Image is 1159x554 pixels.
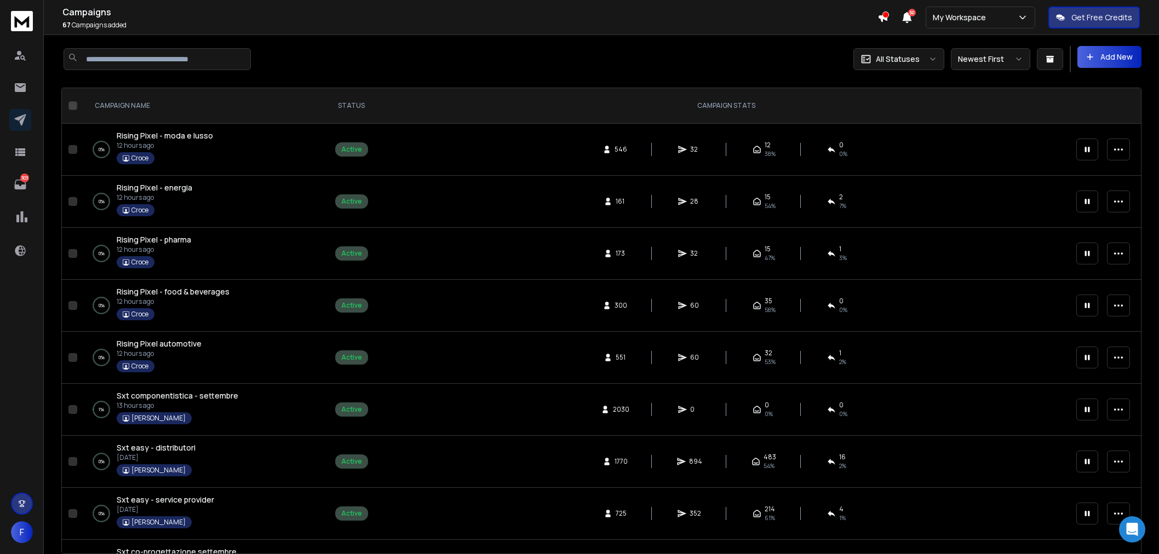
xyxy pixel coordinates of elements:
[839,253,847,262] span: 3 %
[690,145,701,154] span: 32
[117,297,229,306] p: 12 hours ago
[839,513,846,522] span: 1 %
[765,505,775,513] span: 214
[839,305,847,314] span: 0 %
[117,193,192,202] p: 12 hours ago
[82,176,320,228] td: 0%Rising Pixel - energia12 hours agoCroce
[117,349,202,358] p: 12 hours ago
[765,305,776,314] span: 58 %
[765,349,772,357] span: 32
[131,258,148,267] p: Croce
[11,521,33,543] button: F
[62,5,877,19] h1: Campaigns
[99,508,105,519] p: 0 %
[99,456,105,467] p: 0 %
[690,249,701,258] span: 32
[117,245,191,254] p: 12 hours ago
[1077,46,1141,68] button: Add New
[117,182,192,193] a: Rising Pixel - energia
[62,21,877,30] p: Campaigns added
[82,228,320,280] td: 0%Rising Pixel - pharma12 hours agoCroce
[1119,516,1145,543] div: Open Intercom Messenger
[20,174,29,182] p: 303
[616,197,627,206] span: 161
[690,509,701,518] span: 352
[765,357,776,366] span: 53 %
[99,196,105,207] p: 0 %
[615,301,627,310] span: 300
[117,141,213,150] p: 12 hours ago
[117,130,213,141] a: Rising Pixel - moda e lusso
[839,349,841,357] span: 1
[82,88,320,124] th: CAMPAIGN NAME
[131,154,148,163] p: Croce
[82,332,320,384] td: 0%Rising Pixel automotive12 hours agoCroce
[99,404,104,415] p: 1 %
[9,174,31,195] a: 303
[765,513,775,522] span: 61 %
[951,48,1030,70] button: Newest First
[131,414,186,423] p: [PERSON_NAME]
[839,401,844,409] span: 0
[839,453,846,461] span: 16
[117,401,238,410] p: 13 hours ago
[117,442,196,453] span: Sxt easy - distributori
[765,253,775,262] span: 47 %
[341,353,362,362] div: Active
[690,301,701,310] span: 60
[117,390,238,401] a: Sxt componentistica - settembre
[99,144,105,155] p: 0 %
[99,248,105,259] p: 0 %
[616,509,627,518] span: 725
[117,234,191,245] a: Rising Pixel - pharma
[117,286,229,297] a: Rising Pixel - food & beverages
[99,352,105,363] p: 0 %
[82,436,320,488] td: 0%Sxt easy - distributori[DATE][PERSON_NAME]
[615,457,628,466] span: 1770
[82,124,320,176] td: 0%Rising Pixel - moda e lusso12 hours agoCroce
[117,453,196,462] p: [DATE]
[839,245,841,253] span: 1
[131,466,186,475] p: [PERSON_NAME]
[82,280,320,332] td: 0%Rising Pixel - food & beverages12 hours agoCroce
[876,54,920,65] p: All Statuses
[117,505,214,514] p: [DATE]
[82,488,320,540] td: 0%Sxt easy - service provider[DATE][PERSON_NAME]
[765,149,776,158] span: 38 %
[765,245,771,253] span: 15
[117,338,202,349] a: Rising Pixel automotive
[1071,12,1132,23] p: Get Free Credits
[131,310,148,319] p: Croce
[765,193,771,201] span: 15
[320,88,382,124] th: STATUS
[839,141,844,149] span: 0
[131,206,148,215] p: Croce
[82,384,320,436] td: 1%Sxt componentistica - settembre13 hours ago[PERSON_NAME]
[62,20,71,30] span: 67
[341,457,362,466] div: Active
[11,11,33,31] img: logo
[341,405,362,414] div: Active
[908,9,916,16] span: 50
[765,297,772,305] span: 35
[117,494,214,505] a: Sxt easy - service provider
[933,12,990,23] p: My Workspace
[341,301,362,310] div: Active
[616,249,627,258] span: 173
[765,409,773,418] span: 0%
[613,405,629,414] span: 2030
[839,357,846,366] span: 2 %
[765,201,776,210] span: 54 %
[616,353,627,362] span: 551
[839,193,843,201] span: 2
[839,461,846,470] span: 2 %
[131,362,148,371] p: Croce
[341,197,362,206] div: Active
